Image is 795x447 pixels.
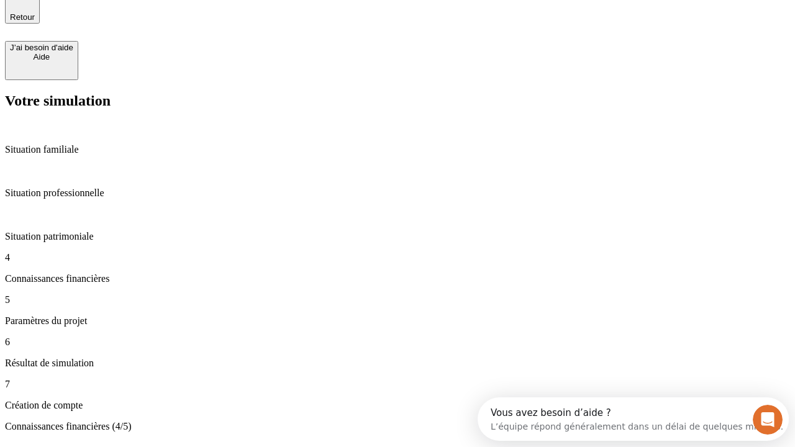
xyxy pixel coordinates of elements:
p: Création de compte [5,400,790,411]
iframe: Intercom live chat discovery launcher [478,397,789,441]
p: Situation patrimoniale [5,231,790,242]
p: Situation professionnelle [5,187,790,199]
h2: Votre simulation [5,93,790,109]
div: Ouvrir le Messenger Intercom [5,5,342,39]
p: 6 [5,336,790,348]
p: Résultat de simulation [5,358,790,369]
div: Vous avez besoin d’aide ? [13,11,306,20]
p: 4 [5,252,790,263]
span: Retour [10,12,35,22]
button: J’ai besoin d'aideAide [5,41,78,80]
p: 5 [5,294,790,305]
div: L’équipe répond généralement dans un délai de quelques minutes. [13,20,306,34]
p: 7 [5,379,790,390]
p: Paramètres du projet [5,315,790,327]
iframe: Intercom live chat [753,405,783,435]
div: Aide [10,52,73,61]
p: Situation familiale [5,144,790,155]
div: J’ai besoin d'aide [10,43,73,52]
p: Connaissances financières (4/5) [5,421,790,432]
p: Connaissances financières [5,273,790,284]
